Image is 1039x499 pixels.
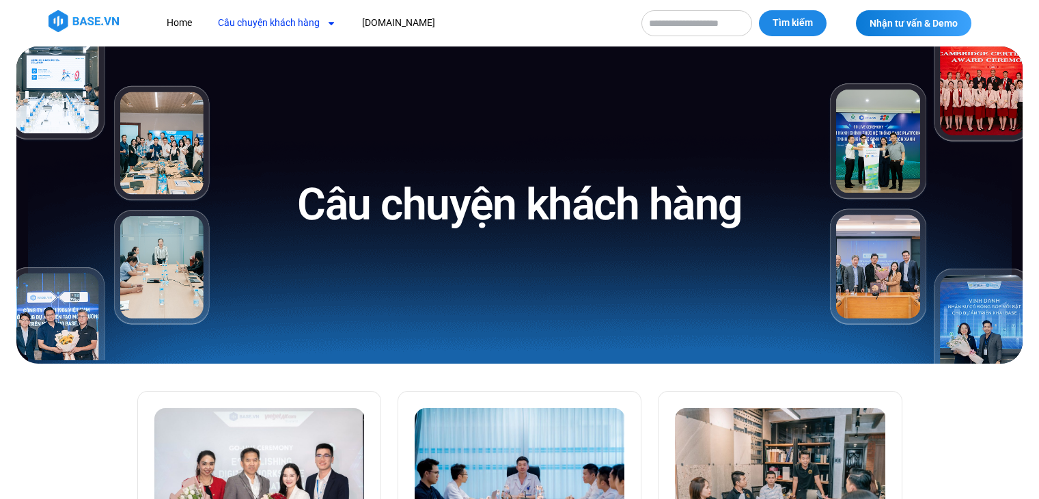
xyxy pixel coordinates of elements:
[870,18,958,28] span: Nhận tư vấn & Demo
[856,10,971,36] a: Nhận tư vấn & Demo
[208,10,346,36] a: Câu chuyện khách hàng
[156,10,628,36] nav: Menu
[773,16,813,30] span: Tìm kiếm
[352,10,445,36] a: [DOMAIN_NAME]
[759,10,827,36] button: Tìm kiếm
[156,10,202,36] a: Home
[297,176,742,233] h1: Câu chuyện khách hàng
